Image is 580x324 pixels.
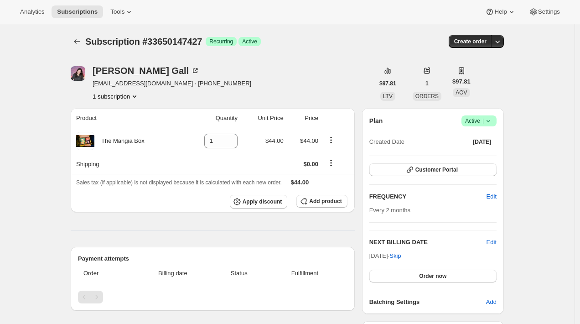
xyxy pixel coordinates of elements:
[303,161,318,167] span: $0.00
[467,136,497,148] button: [DATE]
[93,66,200,75] div: [PERSON_NAME] Gall
[300,137,318,144] span: $44.00
[71,66,85,81] span: Jamie Gall
[481,189,502,204] button: Edit
[389,251,401,261] span: Skip
[369,163,497,176] button: Customer Portal
[93,92,139,101] button: Product actions
[487,192,497,201] span: Edit
[523,5,565,18] button: Settings
[369,238,487,247] h2: NEXT BILLING DATE
[324,158,338,168] button: Shipping actions
[71,108,183,128] th: Product
[473,138,491,146] span: [DATE]
[425,80,429,87] span: 1
[105,5,139,18] button: Tools
[183,108,240,128] th: Quantity
[487,238,497,247] button: Edit
[296,195,347,208] button: Add product
[268,269,342,278] span: Fulfillment
[374,77,402,90] button: $97.81
[369,137,404,146] span: Created Date
[265,137,284,144] span: $44.00
[20,8,44,16] span: Analytics
[76,179,282,186] span: Sales tax (if applicable) is not displayed because it is calculated with each new order.
[369,116,383,125] h2: Plan
[383,93,393,99] span: LTV
[420,77,434,90] button: 1
[494,8,507,16] span: Help
[480,5,521,18] button: Help
[78,263,133,283] th: Order
[286,108,321,128] th: Price
[384,249,406,263] button: Skip
[369,207,410,214] span: Every 2 months
[482,117,484,125] span: |
[454,38,487,45] span: Create order
[309,198,342,205] span: Add product
[110,8,124,16] span: Tools
[415,166,458,173] span: Customer Portal
[230,195,288,209] button: Apply discount
[94,136,145,146] div: The Mangia Box
[243,198,282,205] span: Apply discount
[452,77,471,86] span: $97.81
[15,5,50,18] button: Analytics
[481,295,502,309] button: Add
[486,298,497,307] span: Add
[369,192,487,201] h2: FREQUENCY
[456,89,467,96] span: AOV
[291,179,309,186] span: $44.00
[415,93,439,99] span: ORDERS
[419,272,446,280] span: Order now
[369,298,486,307] h6: Batching Settings
[209,38,233,45] span: Recurring
[52,5,103,18] button: Subscriptions
[240,108,286,128] th: Unit Price
[216,269,262,278] span: Status
[242,38,257,45] span: Active
[449,35,492,48] button: Create order
[71,154,183,174] th: Shipping
[78,254,347,263] h2: Payment attempts
[93,79,251,88] span: [EMAIL_ADDRESS][DOMAIN_NAME] · [PHONE_NUMBER]
[369,252,401,259] span: [DATE] ·
[135,269,211,278] span: Billing date
[85,37,202,47] span: Subscription #33650147427
[538,8,560,16] span: Settings
[71,35,83,48] button: Subscriptions
[369,270,497,282] button: Order now
[57,8,98,16] span: Subscriptions
[324,135,338,145] button: Product actions
[379,80,396,87] span: $97.81
[465,116,493,125] span: Active
[78,291,347,303] nav: Pagination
